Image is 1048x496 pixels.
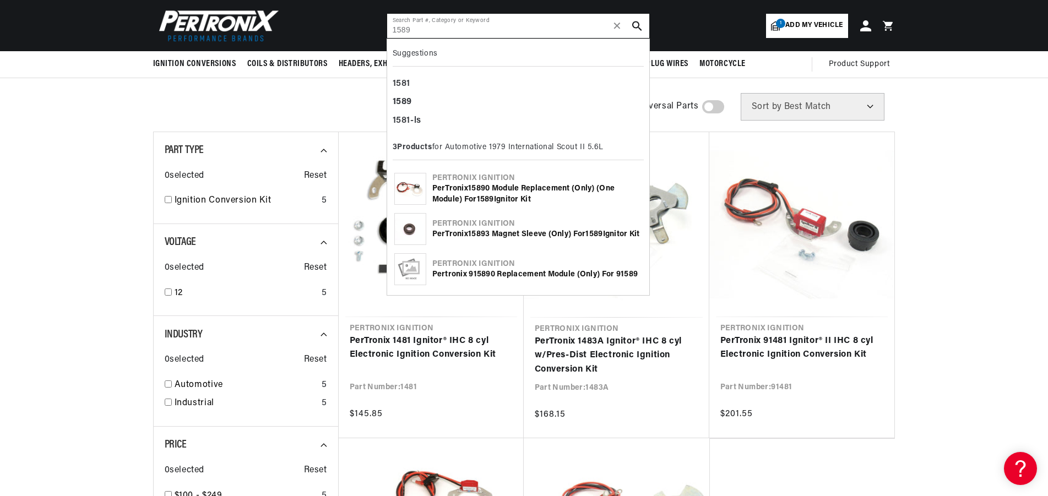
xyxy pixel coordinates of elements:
[474,270,491,279] b: 1589
[694,51,751,77] summary: Motorcycle
[322,194,327,208] div: 5
[785,20,843,31] span: Add my vehicle
[829,58,890,70] span: Product Support
[621,58,688,70] span: Spark Plug Wires
[339,58,468,70] span: Headers, Exhausts & Components
[395,214,426,244] img: PerTronix 15893 Magnet Sleeve (only) for 1589 Ignitor Kit
[393,45,644,67] div: Suggestions
[175,378,317,393] a: Automotive
[393,97,412,106] b: 1589
[393,138,644,160] div: for Automotive 1979 International Scout II 5.6L
[322,396,327,411] div: 5
[393,112,644,130] div: 1581-ls
[616,51,694,77] summary: Spark Plug Wires
[468,184,485,193] b: 1589
[432,173,642,184] div: Pertronix Ignition
[535,335,698,377] a: PerTronix 1483A Ignitor® IHC 8 cyl w/Pres-Dist Electronic Ignition Conversion Kit
[829,51,895,78] summary: Product Support
[432,229,642,240] div: PerTronix 3 Magnet Sleeve (only) for Ignitor Kit
[165,169,204,183] span: 0 selected
[395,255,426,284] img: Pertronix 915890 Replacement Module (only) for 91589
[165,353,204,367] span: 0 selected
[175,396,317,411] a: Industrial
[165,237,196,248] span: Voltage
[432,219,642,230] div: Pertronix Ignition
[165,464,204,478] span: 0 selected
[432,269,642,280] div: Pertronix 9 0 Replacement Module (only) for 9
[165,329,203,340] span: Industry
[477,195,494,204] b: 1589
[766,14,848,38] a: 1Add my vehicle
[609,100,699,114] span: Show Universal Parts
[165,145,204,156] span: Part Type
[625,14,649,38] button: search button
[776,19,785,28] span: 1
[621,270,638,279] b: 1589
[304,464,327,478] span: Reset
[153,7,280,45] img: Pertronix
[350,334,513,362] a: PerTronix 1481 Ignitor® IHC 8 cyl Electronic Ignition Conversion Kit
[741,93,884,121] select: Sort by
[304,169,327,183] span: Reset
[387,14,649,38] input: Search Part #, Category or Keyword
[395,173,426,204] img: PerTronix 15890 Module replacement (only) (one module) for 1589 Ignitor Kit
[304,353,327,367] span: Reset
[153,58,236,70] span: Ignition Conversions
[393,75,644,94] div: 1581
[393,143,432,151] b: 3 Products
[165,261,204,275] span: 0 selected
[247,58,328,70] span: Coils & Distributors
[699,58,746,70] span: Motorcycle
[175,194,317,208] a: Ignition Conversion Kit
[322,378,327,393] div: 5
[175,286,317,301] a: 12
[585,230,602,238] b: 1589
[468,230,485,238] b: 1589
[752,102,782,111] span: Sort by
[242,51,333,77] summary: Coils & Distributors
[153,51,242,77] summary: Ignition Conversions
[432,183,642,205] div: PerTronix 0 Module replacement (only) (one module) for Ignitor Kit
[720,334,883,362] a: PerTronix 91481 Ignitor® II IHC 8 cyl Electronic Ignition Conversion Kit
[165,439,187,450] span: Price
[432,259,642,270] div: Pertronix Ignition
[333,51,473,77] summary: Headers, Exhausts & Components
[304,261,327,275] span: Reset
[322,286,327,301] div: 5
